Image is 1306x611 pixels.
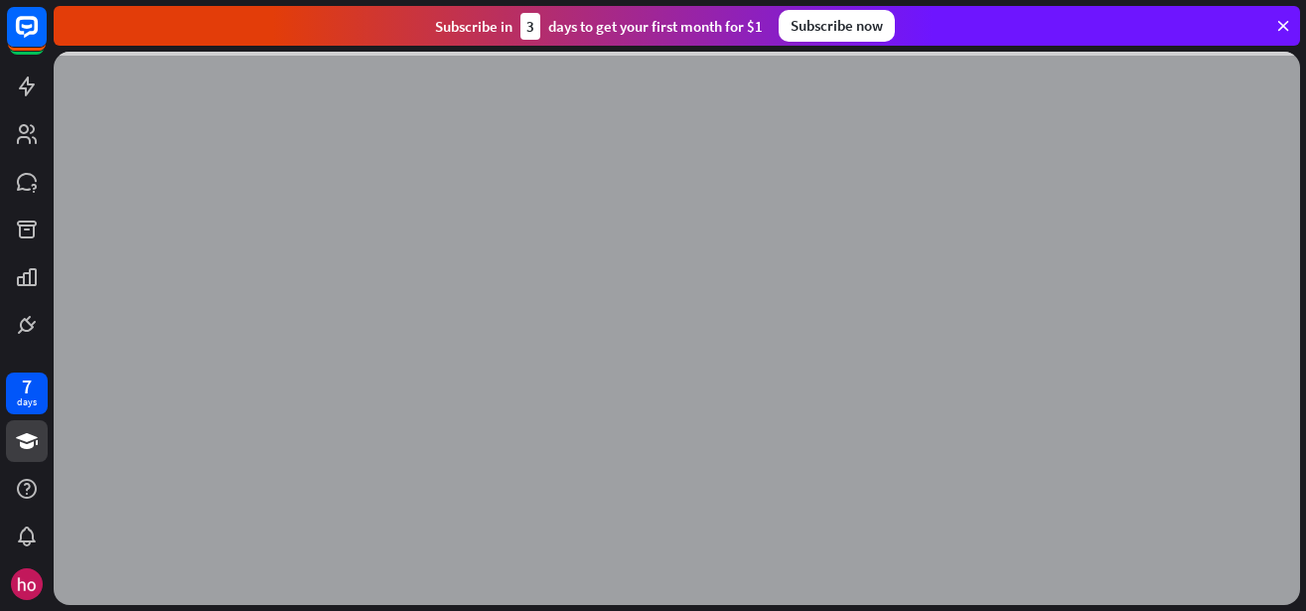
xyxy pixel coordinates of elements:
div: Subscribe now [779,10,895,42]
div: days [17,395,37,409]
a: 7 days [6,373,48,414]
div: 3 [520,13,540,40]
div: Subscribe in days to get your first month for $1 [435,13,763,40]
div: 7 [22,378,32,395]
